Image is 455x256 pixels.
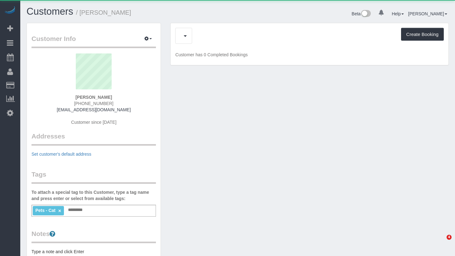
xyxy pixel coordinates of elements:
[58,208,61,213] a: ×
[71,120,116,125] span: Customer since [DATE]
[447,235,452,240] span: 4
[31,248,156,255] pre: Type a note and click Enter
[434,235,449,250] iframe: Intercom live chat
[57,107,131,112] a: [EMAIL_ADDRESS][DOMAIN_NAME]
[361,10,371,18] img: New interface
[175,52,444,58] p: Customer has 0 Completed Bookings
[35,208,56,213] span: Pets - Cat
[408,11,447,16] a: [PERSON_NAME]
[392,11,404,16] a: Help
[4,6,16,15] img: Automaid Logo
[74,101,114,106] span: [PHONE_NUMBER]
[31,34,156,48] legend: Customer Info
[401,28,444,41] button: Create Booking
[31,170,156,184] legend: Tags
[352,11,371,16] a: Beta
[75,95,112,100] strong: [PERSON_NAME]
[31,152,91,157] a: Set customer's default address
[27,6,73,17] a: Customers
[76,9,131,16] small: / [PERSON_NAME]
[31,189,156,202] label: To attach a special tag to this Customer, type a tag name and press enter or select from availabl...
[31,229,156,243] legend: Notes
